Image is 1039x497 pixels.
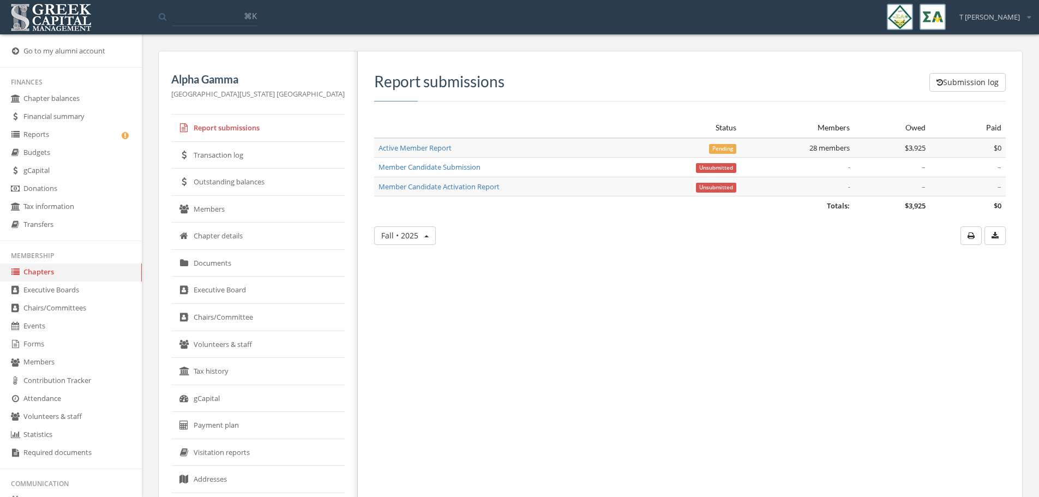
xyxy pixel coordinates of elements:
a: Unsubmitted [696,162,736,172]
a: Pending [709,143,736,153]
a: Outstanding balances [171,169,345,196]
span: – [922,162,926,172]
a: Addresses [171,466,345,493]
a: Unsubmitted [696,182,736,191]
span: Fall • 2025 [381,230,418,241]
span: – [998,182,1001,191]
em: - [848,162,850,172]
span: $3,925 [905,143,926,153]
button: Fall • 2025 [374,226,436,245]
p: [GEOGRAPHIC_DATA][US_STATE] [GEOGRAPHIC_DATA] [171,88,345,100]
span: Pending [709,144,736,154]
a: Members [171,196,345,223]
a: Report submissions [171,115,345,142]
span: $3,925 [905,201,926,211]
a: Volunteers & staff [171,331,345,358]
a: Member Candidate Submission [379,162,481,172]
a: Transaction log [171,142,345,169]
a: Active Member Report [379,143,452,153]
div: T [PERSON_NAME] [952,4,1031,22]
a: Executive Board [171,277,345,304]
em: - [848,182,850,191]
th: Paid [930,118,1006,138]
span: – [922,182,926,191]
span: 28 members [809,143,850,153]
a: gCapital [171,385,345,412]
span: $0 [994,143,1001,153]
span: – [998,162,1001,172]
h5: Alpha Gamma [171,73,345,85]
th: Owed [854,118,930,138]
span: ⌘K [244,10,257,21]
td: Totals: [374,196,854,215]
a: Member Candidate Activation Report [379,182,500,191]
span: $0 [994,201,1001,211]
a: Chairs/Committee [171,304,345,331]
th: Members [741,118,854,138]
a: Payment plan [171,412,345,439]
a: Tax history [171,358,345,385]
a: Visitation reports [171,439,345,466]
h3: Report submissions [374,73,1006,90]
a: Chapter details [171,223,345,250]
th: Status [646,118,741,138]
span: T [PERSON_NAME] [959,12,1020,22]
span: Unsubmitted [696,183,736,193]
span: Unsubmitted [696,163,736,173]
a: Documents [171,250,345,277]
button: Submission log [929,73,1006,92]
